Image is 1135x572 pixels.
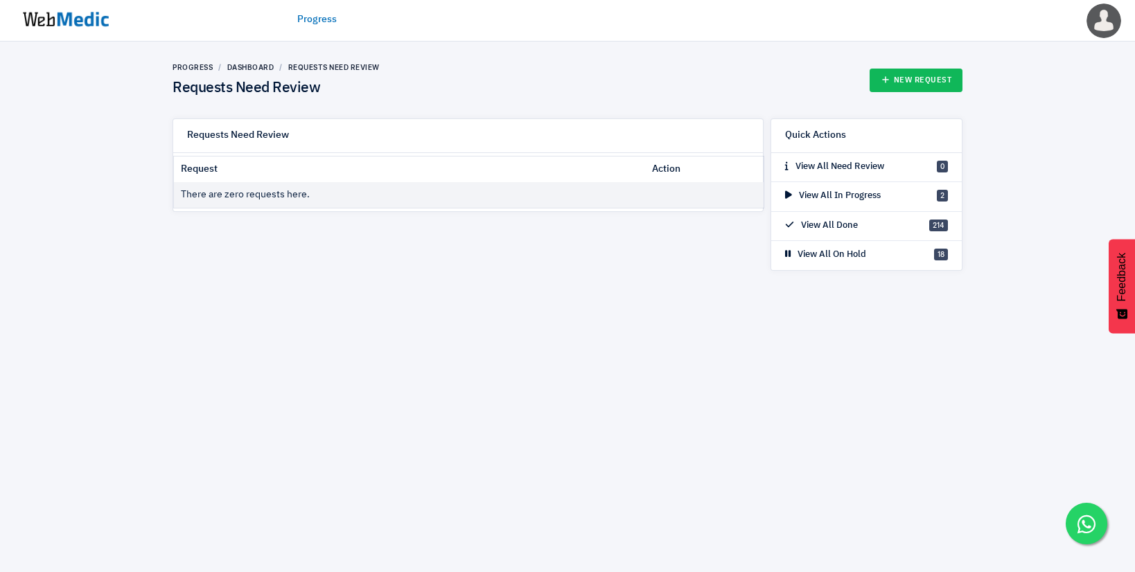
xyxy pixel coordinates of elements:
[937,161,948,172] span: 0
[870,69,963,92] a: New Request
[173,80,380,98] h4: Requests Need Review
[1109,239,1135,333] button: Feedback - Show survey
[173,63,213,71] a: Progress
[934,249,948,260] span: 18
[645,157,704,182] th: Action
[174,182,645,208] td: There are zero requests here.
[227,63,274,71] a: Dashboard
[785,129,846,142] h6: Quick Actions
[785,160,884,174] p: View All Need Review
[1116,253,1128,301] span: Feedback
[785,219,858,233] p: View All Done
[785,189,881,203] p: View All In Progress
[174,157,645,182] th: Request
[937,190,948,202] span: 2
[173,62,380,73] nav: breadcrumb
[297,12,337,27] a: Progress
[929,220,948,231] span: 214
[785,248,866,262] p: View All On Hold
[187,129,289,142] h6: Requests Need Review
[288,63,380,71] a: Requests Need Review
